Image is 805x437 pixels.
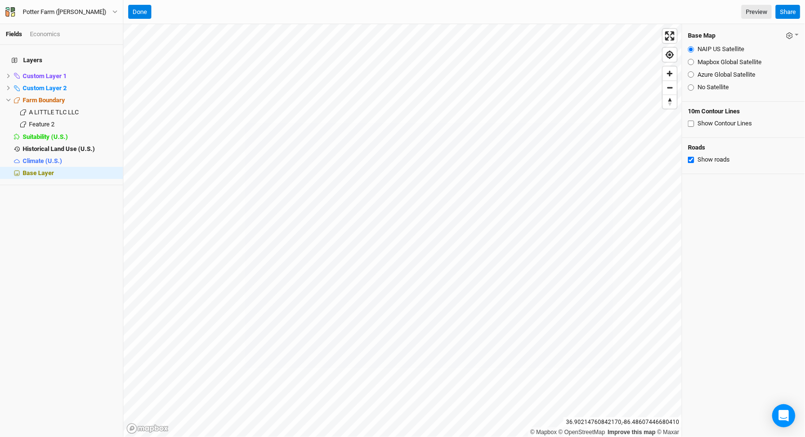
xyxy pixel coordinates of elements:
[530,429,557,436] a: Mapbox
[6,30,22,38] a: Fields
[688,144,799,151] h4: Roads
[29,109,117,116] div: A LITTLE TLC LLC
[698,70,755,79] label: Azure Global Satellite
[29,121,117,128] div: Feature 2
[772,404,795,427] div: Open Intercom Messenger
[23,133,68,140] span: Suitability (U.S.)
[23,96,65,104] span: Farm Boundary
[741,5,772,19] a: Preview
[776,5,800,19] button: Share
[608,429,656,436] a: Improve this map
[126,423,169,434] a: Mapbox logo
[30,30,60,39] div: Economics
[123,24,682,437] canvas: Map
[688,32,715,40] h4: Base Map
[698,58,762,67] label: Mapbox Global Satellite
[663,48,677,62] button: Find my location
[5,7,118,17] button: Potter Farm ([PERSON_NAME])
[23,7,107,17] div: Potter Farm (Tanya)
[23,7,107,17] div: Potter Farm ([PERSON_NAME])
[23,169,54,177] span: Base Layer
[23,145,95,152] span: Historical Land Use (U.S.)
[663,95,677,109] button: Reset bearing to north
[688,108,799,115] h4: 10m Contour Lines
[23,157,117,165] div: Climate (U.S.)
[6,51,117,70] h4: Layers
[23,84,67,92] span: Custom Layer 2
[23,72,67,80] span: Custom Layer 1
[128,5,151,19] button: Done
[23,169,117,177] div: Base Layer
[698,155,730,164] label: Show roads
[559,429,605,436] a: OpenStreetMap
[23,96,117,104] div: Farm Boundary
[698,119,752,128] label: Show Contour Lines
[23,145,117,153] div: Historical Land Use (U.S.)
[23,72,117,80] div: Custom Layer 1
[663,67,677,81] button: Zoom in
[29,109,79,116] span: A LITTLE TLC LLC
[698,83,729,92] label: No Satellite
[657,429,679,436] a: Maxar
[23,133,117,141] div: Suitability (U.S.)
[29,121,54,128] span: Feature 2
[23,157,62,164] span: Climate (U.S.)
[698,45,744,54] label: NAIP US Satellite
[563,417,682,427] div: 36.90214760842170 , -86.48607446680410
[663,29,677,43] button: Enter fullscreen
[663,81,677,95] button: Zoom out
[23,84,117,92] div: Custom Layer 2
